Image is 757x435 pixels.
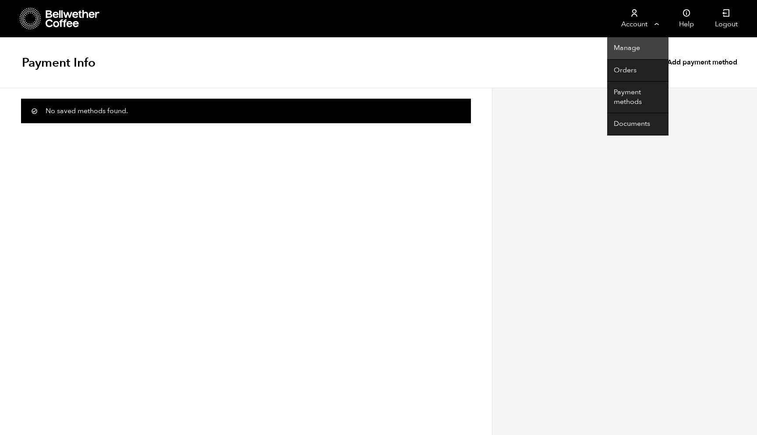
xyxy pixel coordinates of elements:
a: Orders [607,60,669,82]
a: +Add payment method [644,54,737,71]
p: No saved methods found. [21,99,471,123]
h1: Payment Info [22,55,96,71]
a: Documents [607,113,669,135]
a: Manage [607,37,669,60]
a: Payment methods [607,82,669,113]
